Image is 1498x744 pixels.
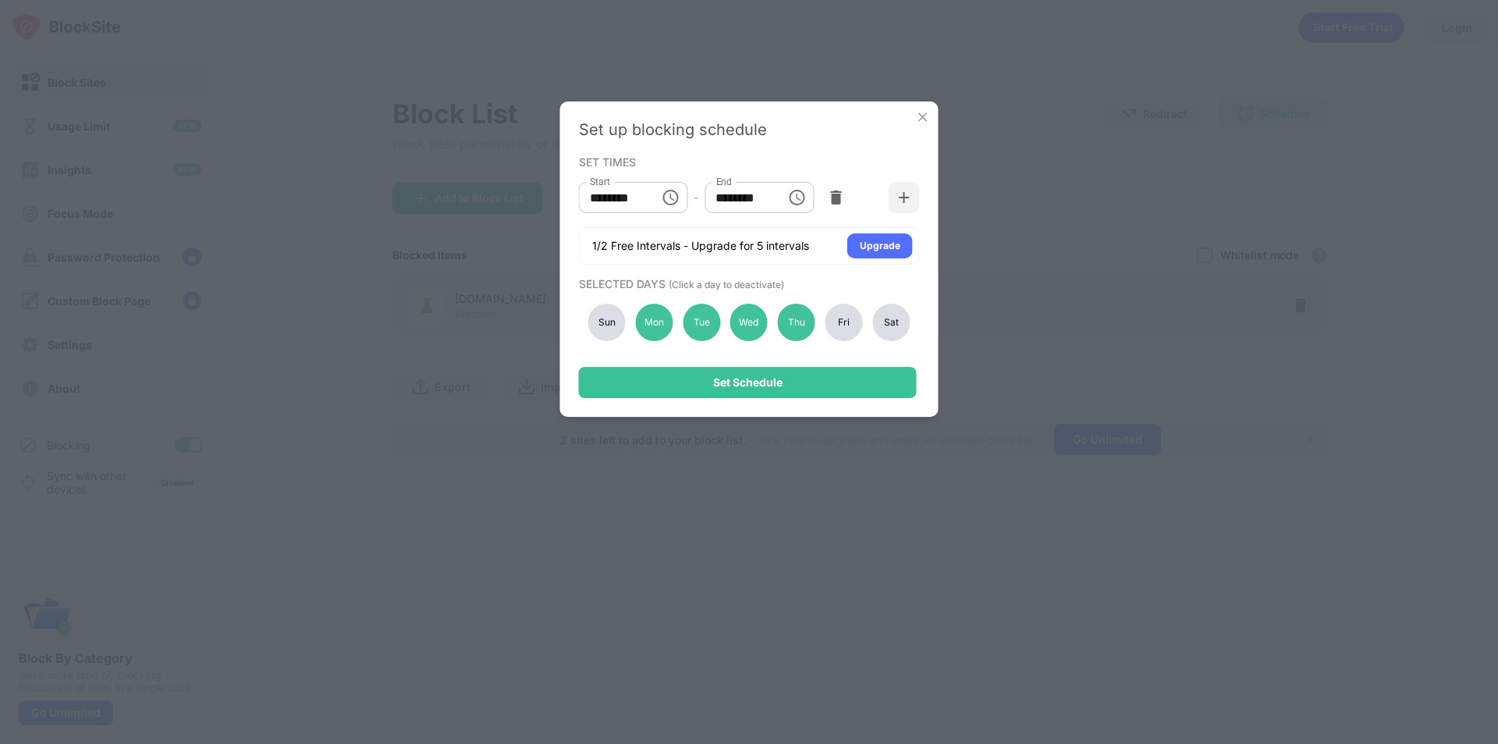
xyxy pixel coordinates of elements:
label: End [715,175,732,188]
div: Set Schedule [713,376,783,389]
div: SELECTED DAYS [579,277,916,290]
div: Sat [872,304,910,341]
div: Upgrade [860,238,900,254]
label: Start [590,175,610,188]
div: Wed [730,304,768,341]
div: Tue [683,304,720,341]
button: Choose time, selected time is 3:00 PM [781,182,812,213]
img: x-button.svg [915,109,931,125]
div: Mon [635,304,673,341]
div: 1/2 Free Intervals - Upgrade for 5 intervals [592,238,809,254]
span: (Click a day to deactivate) [669,279,784,290]
div: Sun [588,304,626,341]
div: Thu [778,304,815,341]
button: Choose time, selected time is 8:00 AM [655,182,686,213]
div: - [694,189,698,206]
div: Set up blocking schedule [579,120,920,139]
div: SET TIMES [579,155,916,168]
div: Fri [825,304,863,341]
